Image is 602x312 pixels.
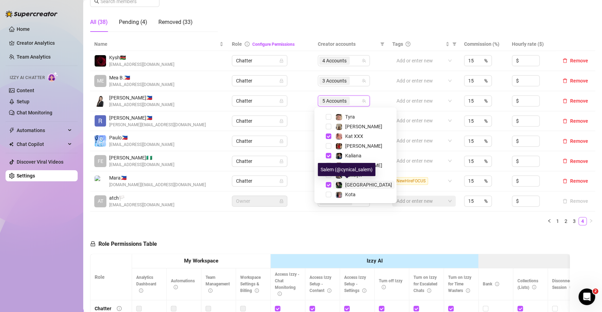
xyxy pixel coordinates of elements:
[158,18,193,26] div: Removed (33)
[560,137,591,145] button: Remove
[547,219,551,223] span: left
[279,199,283,203] span: lock
[98,157,103,165] span: FE
[345,124,382,129] span: [PERSON_NAME]
[98,197,103,205] span: AT
[413,275,437,293] span: Turn on Izzy for Escalated Chats
[326,163,331,168] span: Select tree node
[171,278,195,290] span: Automations
[579,217,586,225] a: 4
[451,39,458,49] span: filter
[345,153,361,158] span: Kaliana
[109,194,174,202] span: atch 🏳️
[322,97,347,105] span: 5 Accounts
[236,176,283,186] span: Chatter
[336,124,342,130] img: Natasha
[139,288,143,293] span: info-circle
[562,217,570,225] a: 2
[562,78,567,83] span: delete
[578,288,595,305] iframe: Intercom live chat
[322,77,347,85] span: 3 Accounts
[344,275,366,293] span: Access Izzy Setup - Settings
[587,217,595,225] li: Next Page
[382,285,386,289] span: info-circle
[278,292,282,296] span: info-circle
[560,97,591,105] button: Remove
[326,133,331,139] span: Select tree node
[379,278,402,290] span: Turn off Izzy
[562,119,567,123] span: delete
[245,42,250,46] span: info-circle
[345,133,363,139] span: Kat XXX
[326,114,331,120] span: Select tree node
[336,182,342,188] img: Salem
[17,139,66,150] span: Chat Copilot
[466,288,470,293] span: info-circle
[90,37,228,51] th: Name
[322,57,347,64] span: 4 Accounts
[554,217,561,225] a: 1
[336,133,342,140] img: Kat XXX
[109,182,206,188] span: [DOMAIN_NAME][EMAIL_ADDRESS][DOMAIN_NAME]
[95,175,106,187] img: Mara
[109,141,174,148] span: [EMAIL_ADDRESS][DOMAIN_NAME]
[279,179,283,183] span: lock
[562,139,567,144] span: delete
[452,42,456,46] span: filter
[593,288,598,294] span: 2
[95,95,106,107] img: Jessa Cadiogan
[560,197,591,205] button: Remove
[17,88,34,93] a: Content
[279,139,283,143] span: lock
[240,275,261,293] span: Workspace Settings & Billing
[236,76,283,86] span: Chatter
[90,18,108,26] div: All (38)
[279,159,283,163] span: lock
[392,40,403,48] span: Tags
[553,217,562,225] li: 1
[17,173,35,179] a: Settings
[232,41,242,47] span: Role
[309,275,331,293] span: Access Izzy Setup - Content
[236,116,283,126] span: Chatter
[562,179,567,183] span: delete
[427,288,431,293] span: info-circle
[589,219,593,223] span: right
[336,153,342,159] img: Kaliana
[119,18,147,26] div: Pending (4)
[236,55,283,66] span: Chatter
[95,55,106,67] img: Kysh
[6,10,58,17] img: logo-BBDzfeDw.svg
[236,136,283,146] span: Chatter
[184,258,218,264] strong: My Workspace
[366,258,382,264] strong: Izzy AI
[517,278,538,290] span: Collections (Lists)
[587,217,595,225] button: right
[109,154,174,162] span: [PERSON_NAME] 🇳🇬
[326,124,331,129] span: Select tree node
[393,177,428,185] span: NewHireFOCUS
[95,115,106,127] img: Brian Cruzgarcia
[109,102,174,108] span: [EMAIL_ADDRESS][DOMAIN_NAME]
[578,217,587,225] li: 4
[560,117,591,125] button: Remove
[136,275,156,293] span: Analytics Dashboard
[47,72,58,82] img: AI Chatter
[345,114,355,120] span: Tyra
[570,217,578,225] li: 3
[90,240,157,248] h5: Role Permissions Table
[275,272,299,296] span: Access Izzy - Chat Monitoring
[319,77,350,85] span: 3 Accounts
[94,40,218,48] span: Name
[9,142,14,147] img: Chat Copilot
[532,285,536,289] span: info-circle
[109,162,174,168] span: [EMAIL_ADDRESS][DOMAIN_NAME]
[17,125,66,136] span: Automations
[109,202,174,208] span: [EMAIL_ADDRESS][DOMAIN_NAME]
[174,285,178,289] span: info-circle
[508,37,556,51] th: Hourly rate ($)
[380,42,384,46] span: filter
[362,59,366,63] span: team
[109,94,174,102] span: [PERSON_NAME] 🇵🇭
